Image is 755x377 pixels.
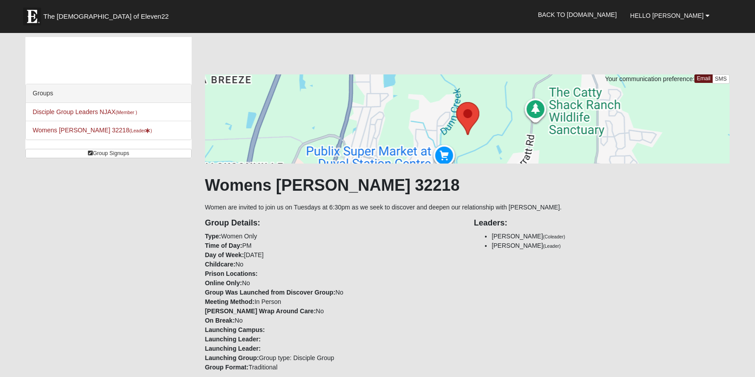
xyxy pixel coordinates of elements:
[205,261,235,268] strong: Childcare:
[33,127,152,134] a: Womens [PERSON_NAME] 32218(Leader)
[205,298,254,305] strong: Meeting Method:
[198,212,467,372] div: Women Only PM [DATE] No No No In Person No No Group type: Disciple Group Traditional
[33,108,137,115] a: Disciple Group Leaders NJAX(Member )
[205,279,242,287] strong: Online Only:
[543,234,565,239] small: (Coleader)
[205,218,460,228] h4: Group Details:
[43,12,168,21] span: The [DEMOGRAPHIC_DATA] of Eleven22
[712,74,730,84] a: SMS
[694,74,713,83] a: Email
[205,317,235,324] strong: On Break:
[543,243,561,249] small: (Leader)
[205,251,244,258] strong: Day of Week:
[630,12,704,19] span: Hello [PERSON_NAME]
[205,176,730,195] h1: Womens [PERSON_NAME] 32218
[25,149,191,158] a: Group Signups
[115,110,137,115] small: (Member )
[205,242,242,249] strong: Time of Day:
[19,3,197,25] a: The [DEMOGRAPHIC_DATA] of Eleven22
[492,241,729,250] li: [PERSON_NAME]
[26,84,191,103] div: Groups
[624,4,716,27] a: Hello [PERSON_NAME]
[492,232,729,241] li: [PERSON_NAME]
[205,307,316,315] strong: [PERSON_NAME] Wrap Around Care:
[205,336,261,343] strong: Launching Leader:
[531,4,624,26] a: Back to [DOMAIN_NAME]
[129,128,152,133] small: (Leader )
[205,289,336,296] strong: Group Was Launched from Discover Group:
[205,345,261,352] strong: Launching Leader:
[23,8,41,25] img: Eleven22 logo
[474,218,729,228] h4: Leaders:
[205,354,259,361] strong: Launching Group:
[605,75,694,82] span: Your communication preference:
[205,233,221,240] strong: Type:
[205,270,258,277] strong: Prison Locations:
[205,326,265,333] strong: Launching Campus:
